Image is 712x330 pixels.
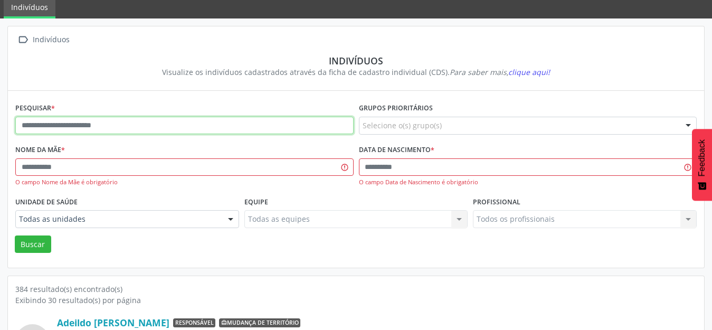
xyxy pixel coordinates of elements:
[508,67,550,77] span: clique aqui!
[692,129,712,201] button: Feedback - Mostrar pesquisa
[23,55,689,67] div: Indivíduos
[363,120,442,131] span: Selecione o(s) grupo(s)
[23,67,689,78] div: Visualize os indivíduos cadastrados através da ficha de cadastro individual (CDS).
[15,295,697,306] div: Exibindo 30 resultado(s) por página
[219,318,300,328] span: Mudança de território
[359,142,434,158] label: Data de nascimento
[15,178,354,187] div: O campo Nome da Mãe é obrigatório
[473,194,520,210] label: Profissional
[15,235,51,253] button: Buscar
[244,194,268,210] label: Equipe
[19,214,217,224] span: Todas as unidades
[15,32,71,48] a:  Indivíduos
[450,67,550,77] i: Para saber mais,
[15,32,31,48] i: 
[15,142,65,158] label: Nome da mãe
[15,284,697,295] div: 384 resultado(s) encontrado(s)
[173,318,215,328] span: Responsável
[359,178,697,187] div: O campo Data de Nascimento é obrigatório
[57,317,169,328] a: Adeildo [PERSON_NAME]
[31,32,71,48] div: Indivíduos
[15,100,55,117] label: Pesquisar
[697,139,707,176] span: Feedback
[359,100,433,117] label: Grupos prioritários
[15,194,78,210] label: Unidade de saúde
